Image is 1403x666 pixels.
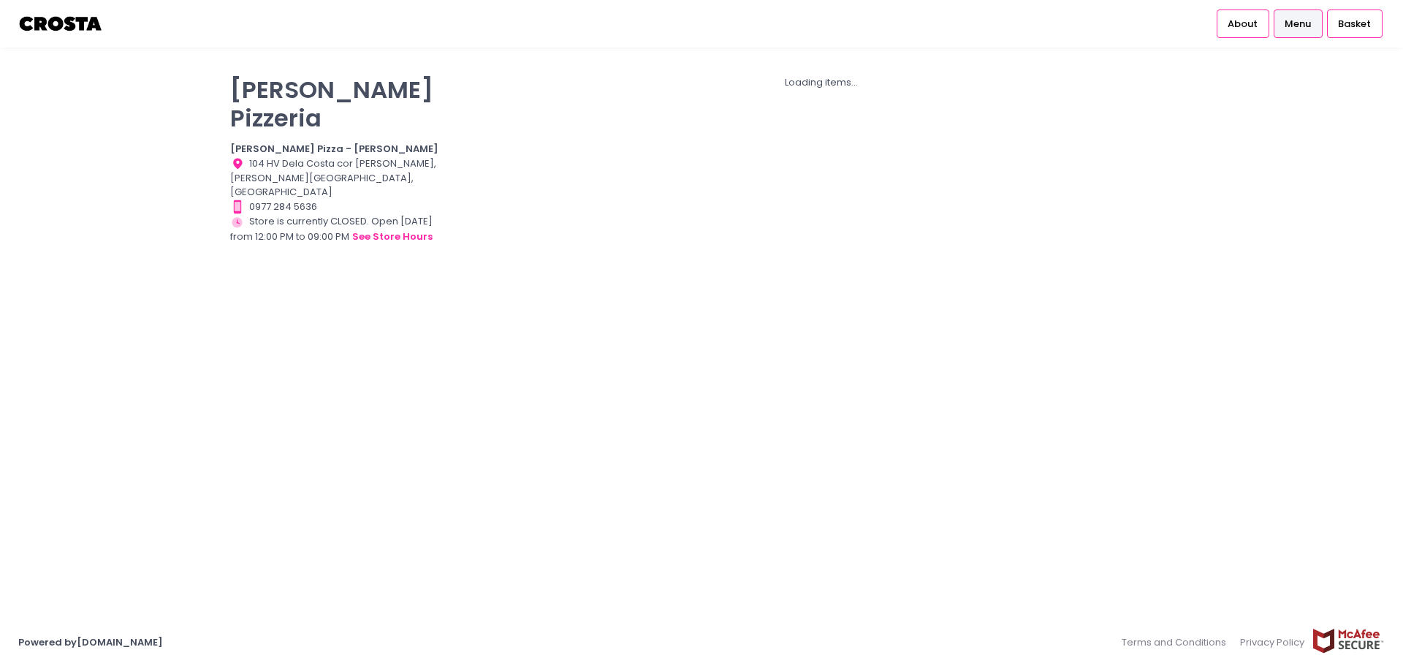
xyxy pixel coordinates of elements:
div: 0977 284 5636 [230,200,452,214]
div: Loading items... [471,75,1173,90]
button: see store hours [351,229,433,245]
a: Privacy Policy [1233,628,1312,656]
img: logo [18,11,104,37]
span: About [1228,17,1258,31]
img: mcafee-secure [1312,628,1385,654]
a: Terms and Conditions [1122,628,1233,656]
span: Menu [1285,17,1311,31]
a: Menu [1274,10,1323,37]
b: [PERSON_NAME] Pizza - [PERSON_NAME] [230,142,438,156]
span: Basket [1338,17,1371,31]
a: About [1217,10,1269,37]
p: [PERSON_NAME] Pizzeria [230,75,452,132]
a: Powered by[DOMAIN_NAME] [18,635,163,649]
div: 104 HV Dela Costa cor [PERSON_NAME], [PERSON_NAME][GEOGRAPHIC_DATA], [GEOGRAPHIC_DATA] [230,156,452,200]
div: Store is currently CLOSED. Open [DATE] from 12:00 PM to 09:00 PM [230,214,452,245]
